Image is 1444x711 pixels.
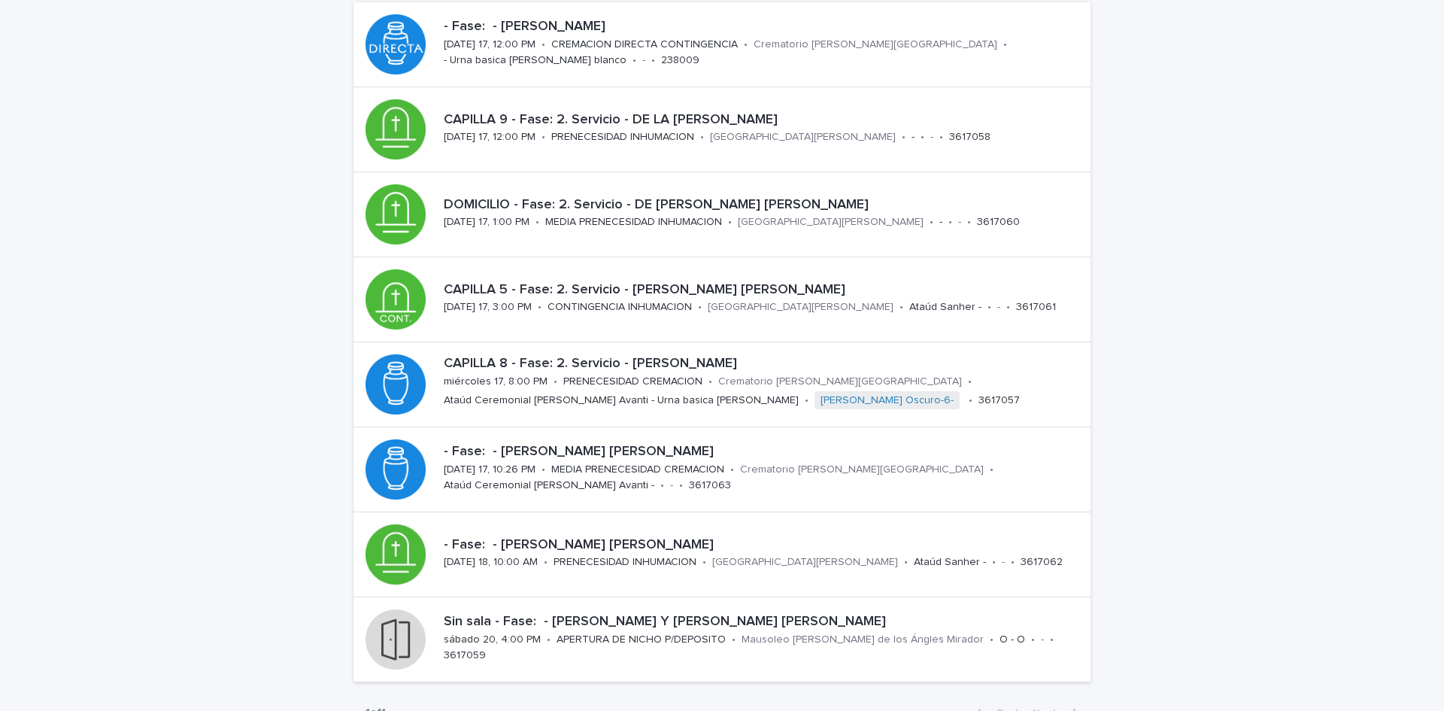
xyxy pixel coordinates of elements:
[1031,634,1035,646] p: •
[689,479,731,492] p: 3617063
[732,634,736,646] p: •
[353,257,1091,342] a: CAPILLA 5 - Fase: 2. Servicio - [PERSON_NAME] [PERSON_NAME][DATE] 17, 3:00 PM•CONTINGENCIA INHUMA...
[738,216,924,229] p: [GEOGRAPHIC_DATA][PERSON_NAME]
[353,87,1091,172] a: CAPILLA 9 - Fase: 2. Servicio - DE LA [PERSON_NAME][DATE] 17, 12:00 PM•PRENECESIDAD INHUMACION•[G...
[444,356,1085,372] p: CAPILLA 8 - Fase: 2. Servicio - [PERSON_NAME]
[700,131,704,144] p: •
[992,556,996,569] p: •
[444,216,529,229] p: [DATE] 17, 1:00 PM
[444,614,1085,630] p: Sin sala - Fase: - [PERSON_NAME] Y [PERSON_NAME] [PERSON_NAME]
[353,512,1091,597] a: - Fase: - [PERSON_NAME] [PERSON_NAME][DATE] 18, 10:00 AM•PRENECESIDAD INHUMACION•[GEOGRAPHIC_DATA...
[1041,634,1044,646] p: -
[557,634,726,646] p: APERTURA DE NICHO P/DEPOSITO
[444,649,486,662] p: 3617059
[651,54,655,67] p: •
[1003,38,1007,51] p: •
[353,342,1091,427] a: CAPILLA 8 - Fase: 2. Servicio - [PERSON_NAME]miércoles 17, 8:00 PM•PRENECESIDAD CREMACION•Cremato...
[948,216,952,229] p: •
[742,634,984,646] p: Mausoleo [PERSON_NAME] de los Ángles Mirador
[899,301,903,314] p: •
[541,38,545,51] p: •
[1021,556,1063,569] p: 3617062
[997,301,1000,314] p: -
[353,597,1091,682] a: Sin sala - Fase: - [PERSON_NAME] Y [PERSON_NAME] [PERSON_NAME]sábado 20, 4:00 PM•APERTURA DE NICH...
[990,463,994,476] p: •
[538,301,541,314] p: •
[990,634,994,646] p: •
[1016,301,1056,314] p: 3617061
[939,216,942,229] p: -
[444,537,1085,554] p: - Fase: - [PERSON_NAME] [PERSON_NAME]
[444,38,535,51] p: [DATE] 17, 12:00 PM
[541,131,545,144] p: •
[444,282,1085,299] p: CAPILLA 5 - Fase: 2. Servicio - [PERSON_NAME] [PERSON_NAME]
[444,131,535,144] p: [DATE] 17, 12:00 PM
[1011,556,1015,569] p: •
[969,394,972,407] p: •
[444,479,654,492] p: Ataúd Ceremonial [PERSON_NAME] Avanti -
[545,216,722,229] p: MEDIA PRENECESIDAD INHUMACION
[718,375,962,388] p: Crematorio [PERSON_NAME][GEOGRAPHIC_DATA]
[1050,634,1054,646] p: •
[541,463,545,476] p: •
[670,479,673,492] p: -
[1000,634,1025,646] p: O - O
[535,216,539,229] p: •
[698,301,702,314] p: •
[554,375,557,388] p: •
[712,556,898,569] p: [GEOGRAPHIC_DATA][PERSON_NAME]
[551,38,738,51] p: CREMACION DIRECTA CONTINGENCIA
[548,301,692,314] p: CONTINGENCIA INHUMACION
[444,634,541,646] p: sábado 20, 4:00 PM
[949,131,990,144] p: 3617058
[444,375,548,388] p: miércoles 17, 8:00 PM
[551,131,694,144] p: PRENECESIDAD INHUMACION
[444,19,1085,35] p: - Fase: - [PERSON_NAME]
[710,131,896,144] p: [GEOGRAPHIC_DATA][PERSON_NAME]
[902,131,906,144] p: •
[444,556,538,569] p: [DATE] 18, 10:00 AM
[1006,301,1010,314] p: •
[930,216,933,229] p: •
[353,172,1091,257] a: DOMICILIO - Fase: 2. Servicio - DE [PERSON_NAME] [PERSON_NAME][DATE] 17, 1:00 PM•MEDIA PRENECESID...
[551,463,724,476] p: MEDIA PRENECESIDAD CREMACION
[353,2,1091,87] a: - Fase: - [PERSON_NAME][DATE] 17, 12:00 PM•CREMACION DIRECTA CONTINGENCIA•Crematorio [PERSON_NAME...
[554,556,696,569] p: PRENECESIDAD INHUMACION
[904,556,908,569] p: •
[708,301,893,314] p: [GEOGRAPHIC_DATA][PERSON_NAME]
[444,54,626,67] p: - Urna basica [PERSON_NAME] blanco
[702,556,706,569] p: •
[740,463,984,476] p: Crematorio [PERSON_NAME][GEOGRAPHIC_DATA]
[444,444,1085,460] p: - Fase: - [PERSON_NAME] [PERSON_NAME]
[921,131,924,144] p: •
[444,301,532,314] p: [DATE] 17, 3:00 PM
[547,634,551,646] p: •
[930,131,933,144] p: -
[977,216,1020,229] p: 3617060
[444,394,799,407] p: Ataúd Ceremonial [PERSON_NAME] Avanti - Urna basica [PERSON_NAME]
[912,131,915,144] p: -
[968,375,972,388] p: •
[967,216,971,229] p: •
[978,394,1020,407] p: 3617057
[633,54,636,67] p: •
[909,301,981,314] p: Ataúd Sanher -
[730,463,734,476] p: •
[987,301,991,314] p: •
[679,479,683,492] p: •
[1002,556,1005,569] p: -
[805,394,808,407] p: •
[642,54,645,67] p: -
[744,38,748,51] p: •
[544,556,548,569] p: •
[708,375,712,388] p: •
[353,427,1091,512] a: - Fase: - [PERSON_NAME] [PERSON_NAME][DATE] 17, 10:26 PM•MEDIA PRENECESIDAD CREMACION•Crematorio ...
[754,38,997,51] p: Crematorio [PERSON_NAME][GEOGRAPHIC_DATA]
[914,556,986,569] p: Ataúd Sanher -
[660,479,664,492] p: •
[958,216,961,229] p: -
[821,394,954,407] a: [PERSON_NAME] Oscuro-6-
[939,131,943,144] p: •
[444,463,535,476] p: [DATE] 17, 10:26 PM
[563,375,702,388] p: PRENECESIDAD CREMACION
